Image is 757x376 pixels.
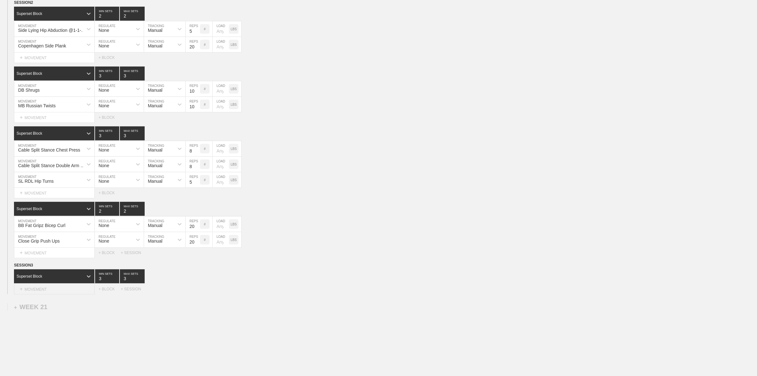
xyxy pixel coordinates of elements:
[148,43,162,48] div: Manual
[120,67,145,81] input: None
[148,88,162,93] div: Manual
[99,287,121,291] div: + BLOCK
[213,37,229,52] input: Any
[18,223,65,228] div: BB Fat Gripz Bicep Curl
[120,7,145,21] input: None
[14,248,95,258] div: MOVEMENT
[204,27,206,31] p: #
[213,21,229,37] input: Any
[213,232,229,247] input: Any
[99,251,121,255] div: + BLOCK
[231,27,237,31] p: LBS
[14,303,47,311] div: WEEK 21
[213,141,229,156] input: Any
[213,81,229,96] input: Any
[99,238,109,244] div: None
[99,88,109,93] div: None
[148,147,162,153] div: Manual
[14,305,17,310] span: +
[18,147,80,153] div: Cable Split Stance Chest Press
[148,103,162,108] div: Manual
[204,103,206,106] p: #
[17,11,42,16] div: Superset Block
[231,178,237,182] p: LBS
[20,250,23,255] span: +
[99,43,109,48] div: None
[17,131,42,136] div: Superset Block
[18,163,87,168] div: Cable Split Stance Double Arm Row
[204,147,206,151] p: #
[14,284,95,294] div: MOVEMENT
[231,223,237,226] p: LBS
[148,28,162,33] div: Manual
[148,163,162,168] div: Manual
[99,163,109,168] div: None
[99,55,121,60] div: + BLOCK
[204,223,206,226] p: #
[99,191,121,195] div: + BLOCK
[231,87,237,91] p: LBS
[14,263,33,267] span: SESSION 3
[18,43,66,48] div: Copenhagen Side Plank
[204,87,206,91] p: #
[213,216,229,232] input: Any
[99,147,109,153] div: None
[231,43,237,46] p: LBS
[231,147,237,151] p: LBS
[725,345,757,376] iframe: Chat Widget
[99,103,109,108] div: None
[18,179,54,184] div: SL RDL Hip Turns
[148,179,162,184] div: Manual
[204,178,206,182] p: #
[120,269,145,283] input: None
[204,163,206,166] p: #
[14,0,33,5] span: SESSION 2
[99,223,109,228] div: None
[14,112,95,123] div: MOVEMENT
[17,274,42,279] div: Superset Block
[20,286,23,292] span: +
[20,55,23,60] span: +
[231,163,237,166] p: LBS
[231,103,237,106] p: LBS
[14,53,95,63] div: MOVEMENT
[148,238,162,244] div: Manual
[99,28,109,33] div: None
[18,103,56,108] div: MB Russian Twists
[20,190,23,195] span: +
[18,238,60,244] div: Close Grip Push Ups
[120,202,145,216] input: None
[18,28,87,33] div: Side Lying Hip Abduction @1-1-1-5
[17,71,42,76] div: Superset Block
[213,172,229,188] input: Any
[18,88,40,93] div: DB Shrugs
[204,43,206,46] p: #
[99,115,121,120] div: + BLOCK
[17,207,42,211] div: Superset Block
[121,251,146,255] div: + SESSION
[148,223,162,228] div: Manual
[20,115,23,120] span: +
[213,157,229,172] input: Any
[231,238,237,242] p: LBS
[14,188,95,198] div: MOVEMENT
[204,238,206,242] p: #
[213,97,229,112] input: Any
[120,126,145,140] input: None
[121,287,146,291] div: + SESSION
[99,179,109,184] div: None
